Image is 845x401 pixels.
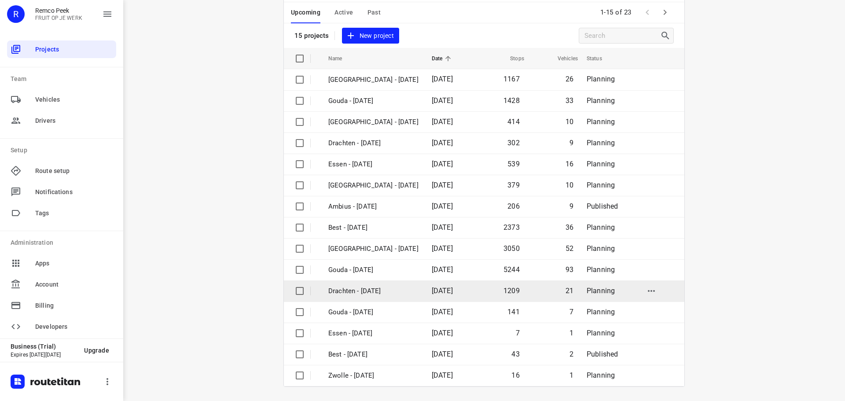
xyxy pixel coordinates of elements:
[566,118,573,126] span: 10
[432,53,454,64] span: Date
[503,223,520,232] span: 2373
[587,287,615,295] span: Planning
[432,181,453,189] span: [DATE]
[511,371,519,379] span: 16
[660,30,673,41] div: Search
[7,112,116,129] div: Drivers
[7,276,116,293] div: Account
[566,265,573,274] span: 93
[35,322,113,331] span: Developers
[328,202,419,212] p: Ambius - [DATE]
[566,181,573,189] span: 10
[503,244,520,253] span: 3050
[507,160,520,168] span: 539
[597,3,635,22] span: 1-15 of 23
[35,188,113,197] span: Notifications
[432,371,453,379] span: [DATE]
[35,280,113,289] span: Account
[7,318,116,335] div: Developers
[35,301,113,310] span: Billing
[328,265,419,275] p: Gouda - [DATE]
[432,160,453,168] span: [DATE]
[291,7,320,18] span: Upcoming
[569,371,573,379] span: 1
[566,244,573,253] span: 52
[432,308,453,316] span: [DATE]
[35,209,113,218] span: Tags
[432,75,453,83] span: [DATE]
[35,7,82,14] p: Remco Peek
[503,265,520,274] span: 5244
[328,223,419,233] p: Best - Monday
[328,53,354,64] span: Name
[587,223,615,232] span: Planning
[328,328,419,338] p: Essen - Friday
[328,349,419,360] p: Best - Friday
[432,265,453,274] span: [DATE]
[656,4,674,21] span: Next Page
[503,75,520,83] span: 1167
[503,287,520,295] span: 1209
[587,118,615,126] span: Planning
[35,15,82,21] p: FRUIT OP JE WERK
[587,139,615,147] span: Planning
[511,350,519,358] span: 43
[328,244,419,254] p: [GEOGRAPHIC_DATA] - [DATE]
[566,287,573,295] span: 21
[367,7,381,18] span: Past
[587,265,615,274] span: Planning
[35,116,113,125] span: Drivers
[432,244,453,253] span: [DATE]
[294,32,329,40] p: 15 projects
[328,286,419,296] p: Drachten - [DATE]
[35,259,113,268] span: Apps
[507,308,520,316] span: 141
[328,117,419,127] p: [GEOGRAPHIC_DATA] - [DATE]
[569,308,573,316] span: 7
[432,118,453,126] span: [DATE]
[587,350,618,358] span: Published
[328,159,419,169] p: Essen - [DATE]
[569,139,573,147] span: 9
[507,181,520,189] span: 379
[432,139,453,147] span: [DATE]
[35,45,113,54] span: Projects
[432,350,453,358] span: [DATE]
[328,96,419,106] p: Gouda - [DATE]
[11,146,116,155] p: Setup
[516,329,520,337] span: 7
[587,244,615,253] span: Planning
[507,202,520,210] span: 206
[328,371,419,381] p: Zwolle - Friday
[432,223,453,232] span: [DATE]
[77,342,116,358] button: Upgrade
[569,202,573,210] span: 9
[35,95,113,104] span: Vehicles
[7,5,25,23] div: R
[587,181,615,189] span: Planning
[566,96,573,105] span: 33
[84,347,109,354] span: Upgrade
[7,297,116,314] div: Billing
[7,183,116,201] div: Notifications
[328,138,419,148] p: Drachten - [DATE]
[566,223,573,232] span: 36
[347,30,394,41] span: New project
[587,75,615,83] span: Planning
[587,53,614,64] span: Status
[587,202,618,210] span: Published
[566,75,573,83] span: 26
[7,204,116,222] div: Tags
[587,371,615,379] span: Planning
[499,53,524,64] span: Stops
[432,329,453,337] span: [DATE]
[507,139,520,147] span: 302
[328,180,419,191] p: [GEOGRAPHIC_DATA] - [DATE]
[7,40,116,58] div: Projects
[587,96,615,105] span: Planning
[432,202,453,210] span: [DATE]
[7,91,116,108] div: Vehicles
[503,96,520,105] span: 1428
[7,162,116,180] div: Route setup
[566,160,573,168] span: 16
